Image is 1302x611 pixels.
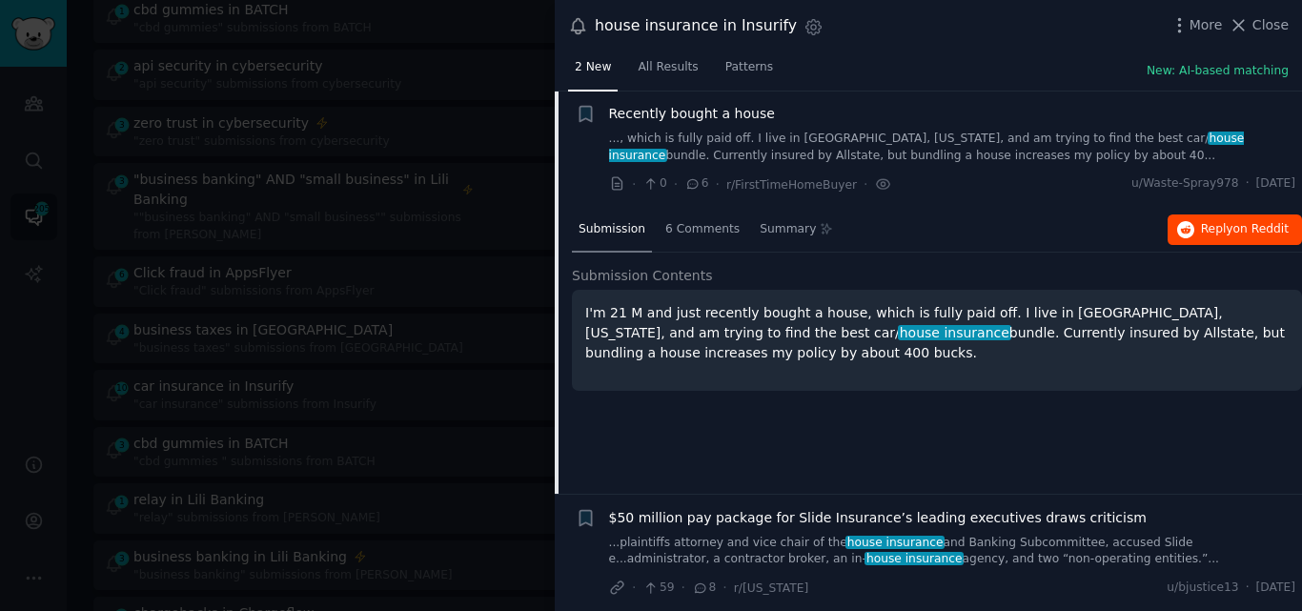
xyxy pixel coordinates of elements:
[682,578,685,598] span: ·
[1246,580,1250,597] span: ·
[725,59,773,76] span: Patterns
[1256,580,1295,597] span: [DATE]
[632,174,636,194] span: ·
[1252,15,1289,35] span: Close
[1190,15,1223,35] span: More
[609,535,1296,568] a: ...plaintiffs attorney and vice chair of thehouse insuranceand Banking Subcommittee, accused Slid...
[1170,15,1223,35] button: More
[585,303,1289,363] p: I'm 21 M and just recently bought a house, which is fully paid off. I live in [GEOGRAPHIC_DATA], ...
[722,578,726,598] span: ·
[864,174,867,194] span: ·
[665,221,740,238] span: 6 Comments
[865,552,964,565] span: house insurance
[642,580,674,597] span: 59
[760,221,816,238] span: Summary
[609,508,1147,528] a: $50 million pay package for Slide Insurance’s leading executives draws criticism
[595,14,797,38] div: house insurance in Insurify
[845,536,945,549] span: house insurance
[609,132,1245,162] span: house insurance
[632,578,636,598] span: ·
[726,178,857,192] span: r/FirstTimeHomeBuyer
[1246,175,1250,193] span: ·
[692,580,716,597] span: 8
[1147,63,1289,80] button: New: AI-based matching
[684,175,708,193] span: 6
[572,266,713,286] span: Submission Contents
[1131,175,1239,193] span: u/Waste-Spray978
[609,131,1296,164] a: ..., which is fully paid off. I live in [GEOGRAPHIC_DATA], [US_STATE], and am trying to find the ...
[1168,214,1302,245] button: Replyon Reddit
[734,581,809,595] span: r/[US_STATE]
[579,221,645,238] span: Submission
[609,104,775,124] a: Recently bought a house
[638,59,698,76] span: All Results
[1233,222,1289,235] span: on Reddit
[568,52,618,92] a: 2 New
[719,52,780,92] a: Patterns
[642,175,666,193] span: 0
[631,52,704,92] a: All Results
[1167,580,1238,597] span: u/bjustice13
[1229,15,1289,35] button: Close
[716,174,720,194] span: ·
[575,59,611,76] span: 2 New
[1201,221,1289,238] span: Reply
[1256,175,1295,193] span: [DATE]
[674,174,678,194] span: ·
[898,325,1011,340] span: house insurance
